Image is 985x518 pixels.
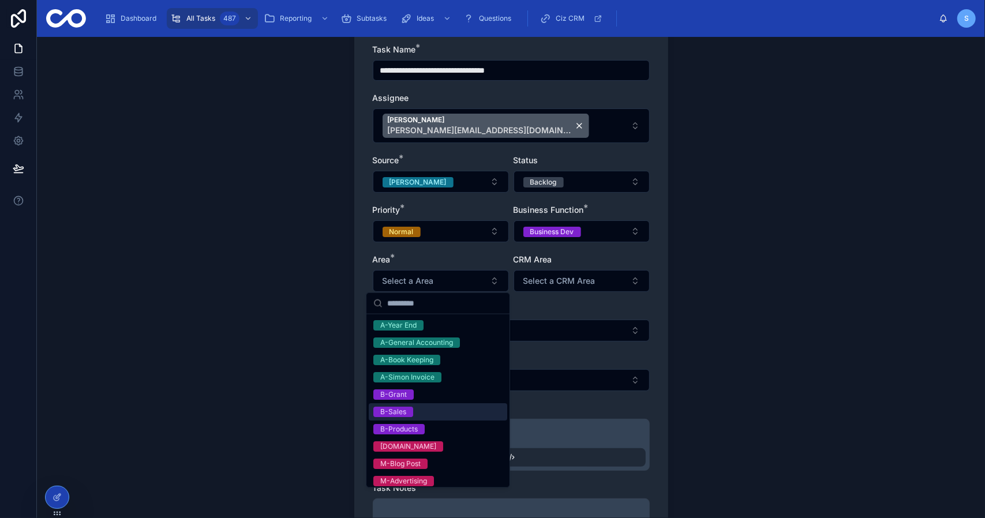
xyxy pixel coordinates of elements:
button: Select Button [373,220,509,242]
div: A-Simon Invoice [380,372,435,382]
span: Questions [479,14,511,23]
div: A-Book Keeping [380,355,433,365]
div: Backlog [530,177,557,187]
div: [DOMAIN_NAME] [380,441,436,452]
a: All Tasks487 [167,8,258,29]
div: Normal [389,227,414,237]
a: Reporting [260,8,335,29]
span: CRM Area [514,254,552,264]
div: Business Dev [530,227,574,237]
a: Subtasks [337,8,395,29]
button: Select Button [373,108,650,143]
span: [PERSON_NAME] [388,115,572,125]
div: B-Sales [380,407,406,417]
button: Select Button [373,270,509,292]
img: App logo [46,9,86,28]
a: Ciz CRM [536,8,608,29]
div: 487 [220,12,239,25]
div: A-General Accounting [380,337,453,348]
span: Task Name [373,44,416,54]
span: Source [373,155,399,165]
div: M-Advertising [380,476,427,486]
span: Subtasks [357,14,387,23]
button: Select Button [373,369,650,391]
button: Select Button [514,220,650,242]
button: Select Button [514,270,650,292]
a: Questions [459,8,519,29]
span: Priority [373,205,400,215]
div: M-Blog Post [380,459,421,469]
span: Dashboard [121,14,156,23]
div: B-Products [380,424,418,434]
div: A-Year End [380,320,417,331]
button: Select Button [373,320,650,341]
button: Select Button [373,171,509,193]
span: Status [514,155,538,165]
span: Select a Area [383,275,434,287]
a: Dashboard [101,8,164,29]
span: Assignee [373,93,409,103]
span: All Tasks [186,14,215,23]
span: S [964,14,969,23]
span: Business Function [514,205,584,215]
a: Ideas [397,8,457,29]
span: Area [373,254,391,264]
div: B-Grant [380,389,407,400]
button: Unselect 2 [383,114,589,138]
span: Ciz CRM [556,14,585,23]
div: Suggestions [366,314,510,487]
div: scrollable content [95,6,939,31]
span: Select a CRM Area [523,275,596,287]
span: Reporting [280,14,312,23]
span: Ideas [417,14,434,23]
button: Select Button [514,171,650,193]
div: [PERSON_NAME] [389,177,447,187]
span: [PERSON_NAME][EMAIL_ADDRESS][DOMAIN_NAME] [388,125,572,136]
